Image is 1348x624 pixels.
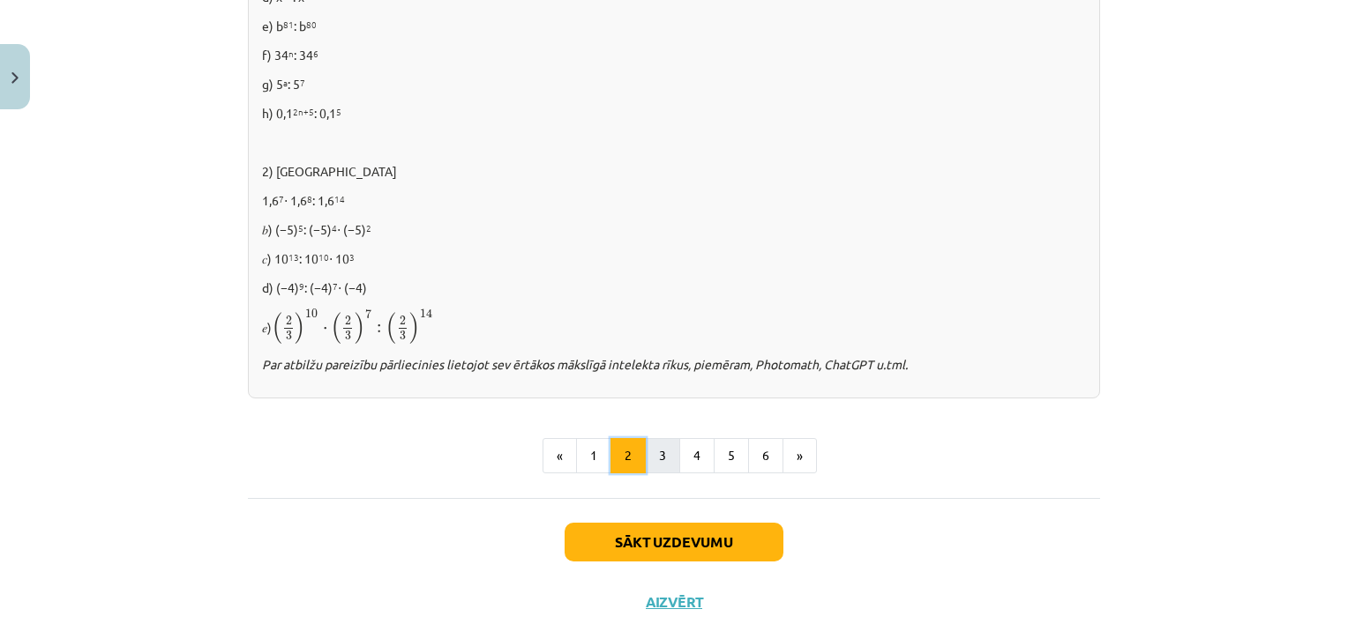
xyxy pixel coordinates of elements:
[288,47,294,60] sup: n
[679,438,715,473] button: 4
[640,593,708,611] button: Aizvērt
[336,105,341,118] sup: 5
[748,438,783,473] button: 6
[293,105,314,118] sup: 2n+5
[313,47,318,60] sup: 6
[345,331,351,340] span: 3
[279,192,284,205] sup: 7
[262,308,1086,345] p: 𝑒)
[262,220,1086,239] p: 𝑏) (−5) : (−5) ⋅ (−5)
[262,162,1086,181] p: 2) [GEOGRAPHIC_DATA]
[262,46,1086,64] p: f) 34 : 34
[305,309,318,318] span: 10
[262,17,1086,35] p: e) b : b
[318,250,329,264] sup: 10
[295,312,305,344] span: )
[298,221,303,234] sup: 5
[400,316,406,325] span: 2
[272,312,282,344] span: (
[307,192,312,205] sup: 8
[248,438,1100,473] nav: Page navigation example
[714,438,749,473] button: 5
[332,221,337,234] sup: 4
[345,316,351,325] span: 2
[377,324,381,333] span: :
[331,312,341,344] span: (
[333,279,338,293] sup: 7
[300,76,305,89] sup: 7
[565,523,783,561] button: Sākt uzdevumu
[645,438,680,473] button: 3
[11,72,19,84] img: icon-close-lesson-0947bae3869378f0d4975bcd49f059093ad1ed9edebbc8119c70593378902aed.svg
[262,279,1086,297] p: d) (−4) : (−4) ⋅ (−4)
[365,308,371,318] span: 7
[349,250,355,264] sup: 3
[288,250,299,264] sup: 13
[306,18,317,31] sup: 80
[286,316,292,325] span: 2
[262,249,1086,268] p: 𝑐) 10 : 10 ⋅ 10
[409,312,420,344] span: )
[576,438,611,473] button: 1
[262,191,1086,210] p: 1,6 ⋅ 1,6 : 1,6
[262,356,908,372] i: Par atbilžu pareizību pārliecinies lietojot sev ērtākos mākslīgā intelekta rīkus, piemēram, Photo...
[283,76,288,89] sup: a
[783,438,817,473] button: »
[420,308,432,318] span: 14
[283,18,294,31] sup: 81
[262,104,1086,123] p: h) 0,1 : 0,1
[334,192,345,205] sup: 14
[400,331,406,340] span: 3
[299,279,304,293] sup: 9
[366,221,371,234] sup: 2
[323,327,327,332] span: ⋅
[286,331,292,340] span: 3
[386,312,396,344] span: (
[262,75,1086,93] p: g) 5 : 5
[543,438,577,473] button: «
[610,438,646,473] button: 2
[355,312,365,344] span: )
